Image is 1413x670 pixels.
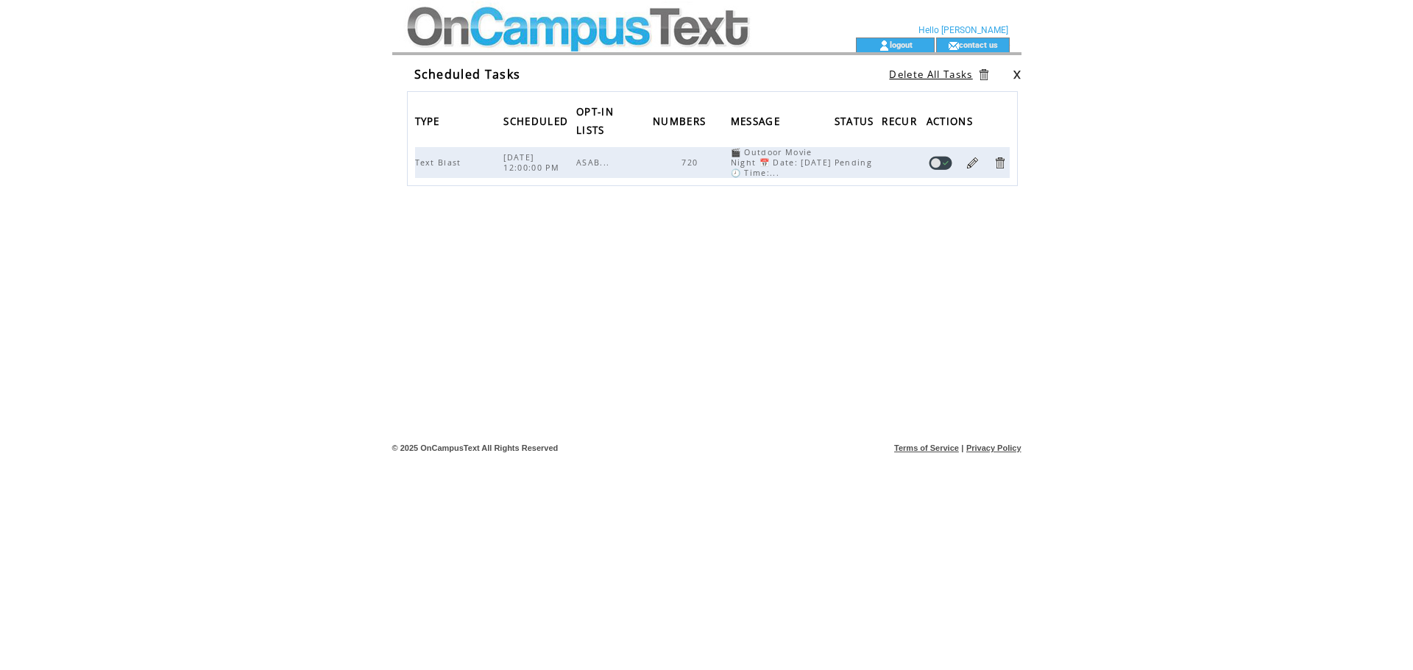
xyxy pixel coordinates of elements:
[503,116,572,125] a: SCHEDULED
[503,152,563,173] span: [DATE] 12:00:00 PM
[993,156,1007,170] a: Delete Task
[415,116,444,125] a: TYPE
[835,116,878,125] a: STATUS
[835,157,876,168] span: Pending
[879,40,890,51] img: account_icon.gif
[731,116,784,125] a: MESSAGE
[414,66,521,82] span: Scheduled Tasks
[576,101,614,144] span: OPT-IN LISTS
[959,40,998,49] a: contact us
[929,156,952,170] a: Disable task
[918,25,1008,35] span: Hello [PERSON_NAME]
[731,111,784,135] span: MESSAGE
[576,107,614,134] a: OPT-IN LISTS
[966,156,980,170] a: Edit Task
[503,111,572,135] span: SCHEDULED
[415,157,465,168] span: Text Blast
[392,443,559,452] span: © 2025 OnCampusText All Rights Reserved
[882,116,921,125] a: RECUR
[415,111,444,135] span: TYPE
[653,111,709,135] span: NUMBERS
[890,40,913,49] a: logout
[966,443,1021,452] a: Privacy Policy
[961,443,963,452] span: |
[653,116,709,125] a: NUMBERS
[927,111,977,135] span: ACTIONS
[835,111,878,135] span: STATUS
[576,157,613,168] span: ASAB...
[731,147,832,178] span: 🎬 Outdoor Movie Night 📅 Date: [DATE] 🕗 Time:...
[894,443,959,452] a: Terms of Service
[948,40,959,51] img: contact_us_icon.gif
[889,68,972,81] a: Delete All Tasks
[681,157,701,168] span: 720
[882,111,921,135] span: RECUR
